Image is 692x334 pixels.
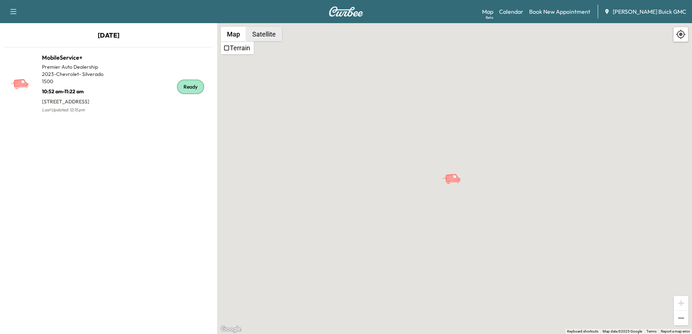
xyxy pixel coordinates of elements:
[673,27,688,42] div: Recenter map
[603,329,642,333] span: Map data ©2025 Google
[567,329,598,334] button: Keyboard shortcuts
[221,27,246,41] button: Show street map
[674,311,688,325] button: Zoom out
[329,7,363,17] img: Curbee Logo
[442,166,467,179] gmp-advanced-marker: MobileService+
[674,296,688,311] button: Zoom in
[42,70,109,85] p: 2023 - Chevrolet - Silverado 1500
[482,7,493,16] a: MapBeta
[499,7,523,16] a: Calendar
[219,325,243,334] a: Open this area in Google Maps (opens a new window)
[486,15,493,20] div: Beta
[221,42,253,53] li: Terrain
[42,105,109,115] p: Last Updated: 12:15 pm
[42,53,109,62] h1: MobileService+
[661,329,690,333] a: Report a map error
[646,329,657,333] a: Terms (opens in new tab)
[221,41,254,54] ul: Show street map
[42,85,109,95] p: 10:52 am - 11:22 am
[177,80,204,94] div: Ready
[529,7,590,16] a: Book New Appointment
[42,63,109,70] p: Premier Auto Dealership
[42,95,109,105] p: [STREET_ADDRESS]
[613,7,686,16] span: [PERSON_NAME] Buick GMC
[230,44,250,52] label: Terrain
[219,325,243,334] img: Google
[246,27,282,41] button: Show satellite imagery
